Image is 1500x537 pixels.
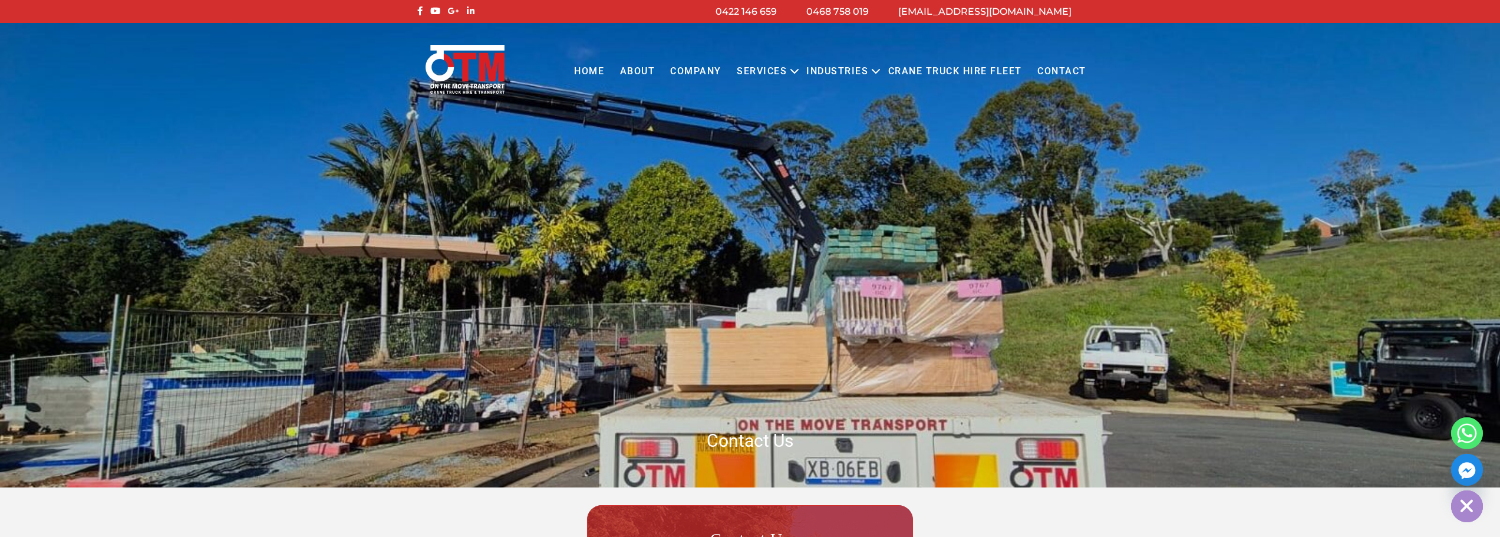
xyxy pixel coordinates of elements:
[799,55,876,88] a: Industries
[566,55,612,88] a: Home
[716,6,777,17] a: 0422 146 659
[729,55,794,88] a: Services
[1451,454,1483,486] a: Facebook_Messenger
[1451,417,1483,449] a: Whatsapp
[423,44,507,95] img: Otmtransport
[898,6,1072,17] a: [EMAIL_ADDRESS][DOMAIN_NAME]
[662,55,729,88] a: COMPANY
[806,6,869,17] a: 0468 758 019
[880,55,1029,88] a: Crane Truck Hire Fleet
[1030,55,1094,88] a: Contact
[612,55,662,88] a: About
[414,429,1086,452] h1: Contact Us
